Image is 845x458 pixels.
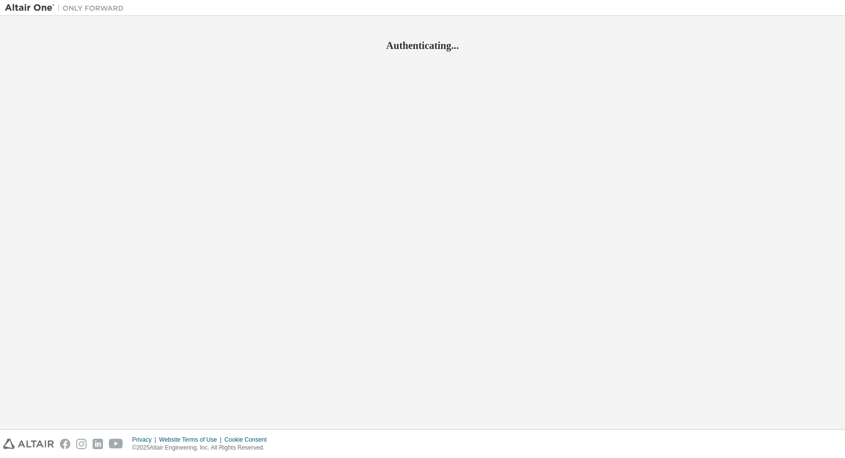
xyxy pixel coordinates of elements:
[224,436,272,444] div: Cookie Consent
[109,439,123,449] img: youtube.svg
[132,444,273,452] p: © 2025 Altair Engineering, Inc. All Rights Reserved.
[5,3,129,13] img: Altair One
[93,439,103,449] img: linkedin.svg
[76,439,87,449] img: instagram.svg
[3,439,54,449] img: altair_logo.svg
[132,436,159,444] div: Privacy
[159,436,224,444] div: Website Terms of Use
[5,39,840,52] h2: Authenticating...
[60,439,70,449] img: facebook.svg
